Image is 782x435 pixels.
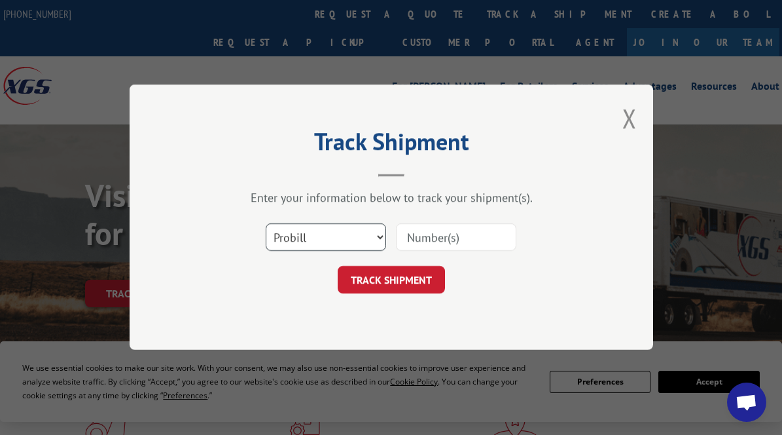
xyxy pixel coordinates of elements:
button: Close modal [622,101,637,136]
div: Enter your information below to track your shipment(s). [195,191,588,206]
h2: Track Shipment [195,132,588,157]
input: Number(s) [396,224,516,252]
button: TRACK SHIPMENT [338,267,445,294]
div: Open chat [727,383,766,422]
